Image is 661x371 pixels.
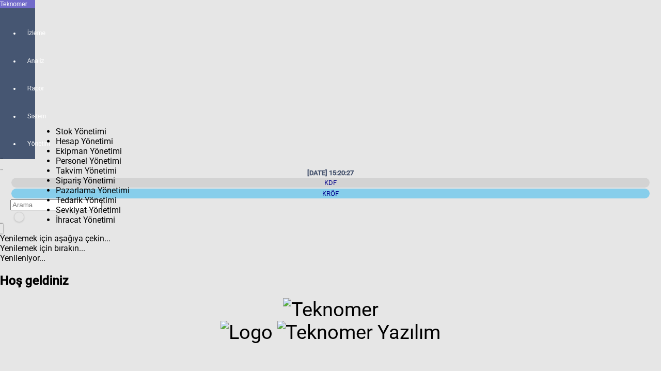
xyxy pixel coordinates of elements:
[56,215,115,225] span: İhracat Yönetimi
[56,136,113,146] span: Hesap Yönetimi
[56,176,115,185] span: Sipariş Yönetimi
[56,166,117,176] span: Takvim Yönetimi
[56,195,117,205] span: Tedarik Yönetimi
[56,127,106,136] span: Stok Yönetimi
[56,146,122,156] span: Ekipman Yönetimi
[56,156,121,166] span: Personel Yönetimi
[56,205,121,215] span: Sevkiyat Yönetimi
[56,185,130,195] span: Pazarlama Yönetimi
